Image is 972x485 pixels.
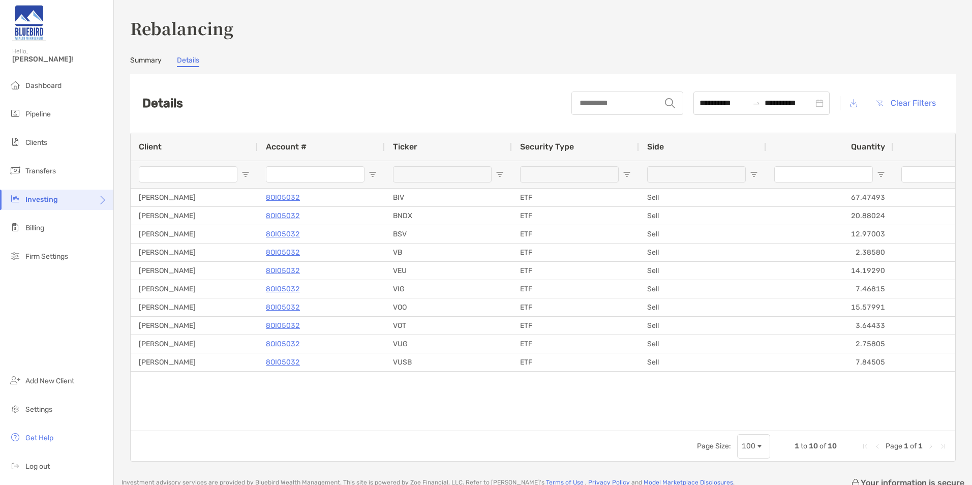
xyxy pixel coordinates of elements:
[131,225,258,243] div: [PERSON_NAME]
[385,353,512,371] div: VUSB
[766,298,893,316] div: 15.57991
[241,170,250,178] button: Open Filter Menu
[795,442,799,450] span: 1
[828,442,837,450] span: 10
[639,280,766,298] div: Sell
[385,225,512,243] div: BSV
[266,166,364,183] input: Account # Filter Input
[512,353,639,371] div: ETF
[131,189,258,206] div: [PERSON_NAME]
[639,353,766,371] div: Sell
[639,298,766,316] div: Sell
[131,353,258,371] div: [PERSON_NAME]
[131,317,258,335] div: [PERSON_NAME]
[639,317,766,335] div: Sell
[266,209,300,222] p: 8OI05032
[266,228,300,240] a: 8OI05032
[25,434,53,442] span: Get Help
[25,81,62,90] span: Dashboard
[910,442,917,450] span: of
[131,298,258,316] div: [PERSON_NAME]
[25,462,50,471] span: Log out
[861,442,869,450] div: First Page
[130,56,162,67] a: Summary
[131,280,258,298] div: [PERSON_NAME]
[266,301,300,314] a: 8OI05032
[766,280,893,298] div: 7.46815
[266,142,307,151] span: Account #
[9,164,21,176] img: transfers icon
[25,195,58,204] span: Investing
[512,225,639,243] div: ETF
[647,142,664,151] span: Side
[266,191,300,204] a: 8OI05032
[9,374,21,386] img: add_new_client icon
[266,283,300,295] p: 8OI05032
[139,142,162,151] span: Client
[873,442,882,450] div: Previous Page
[25,224,44,232] span: Billing
[9,460,21,472] img: logout icon
[766,244,893,261] div: 2.38580
[868,92,944,114] button: Clear Filters
[639,207,766,225] div: Sell
[177,56,199,67] a: Details
[904,442,908,450] span: 1
[512,189,639,206] div: ETF
[886,442,902,450] span: Page
[512,335,639,353] div: ETF
[131,262,258,280] div: [PERSON_NAME]
[766,353,893,371] div: 7.84505
[385,298,512,316] div: VOO
[25,138,47,147] span: Clients
[639,335,766,353] div: Sell
[766,335,893,353] div: 2.75805
[877,170,885,178] button: Open Filter Menu
[766,225,893,243] div: 12.97003
[131,335,258,353] div: [PERSON_NAME]
[766,262,893,280] div: 14.19290
[774,166,873,183] input: Quantity Filter Input
[819,442,826,450] span: of
[385,207,512,225] div: BNDX
[742,442,755,450] div: 100
[697,442,731,450] div: Page Size:
[385,262,512,280] div: VEU
[142,96,183,110] h2: Details
[851,142,885,151] span: Quantity
[512,244,639,261] div: ETF
[512,298,639,316] div: ETF
[639,189,766,206] div: Sell
[927,442,935,450] div: Next Page
[266,319,300,332] a: 8OI05032
[639,262,766,280] div: Sell
[9,431,21,443] img: get-help icon
[25,405,52,414] span: Settings
[9,79,21,91] img: dashboard icon
[385,335,512,353] div: VUG
[737,434,770,459] div: Page Size
[752,99,761,107] span: to
[130,16,956,40] h3: Rebalancing
[12,4,46,41] img: Zoe Logo
[266,356,300,369] a: 8OI05032
[512,280,639,298] div: ETF
[918,442,923,450] span: 1
[139,166,237,183] input: Client Filter Input
[25,377,74,385] span: Add New Client
[266,246,300,259] p: 8OI05032
[9,221,21,233] img: billing icon
[512,317,639,335] div: ETF
[385,189,512,206] div: BIV
[520,142,574,151] span: Security Type
[809,442,818,450] span: 10
[266,338,300,350] p: 8OI05032
[131,207,258,225] div: [PERSON_NAME]
[369,170,377,178] button: Open Filter Menu
[876,100,883,106] img: button icon
[9,136,21,148] img: clients icon
[25,167,56,175] span: Transfers
[266,264,300,277] p: 8OI05032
